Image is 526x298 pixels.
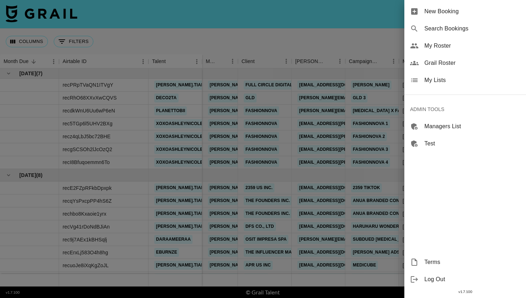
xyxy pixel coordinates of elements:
[424,122,520,131] span: Managers List
[404,288,526,295] div: v 1.7.100
[404,101,526,118] div: ADMIN TOOLS
[404,135,526,152] div: Test
[404,37,526,54] div: My Roster
[404,72,526,89] div: My Lists
[404,118,526,135] div: Managers List
[424,139,520,148] span: Test
[404,54,526,72] div: Grail Roster
[424,7,520,16] span: New Booking
[404,254,526,271] div: Terms
[424,275,520,284] span: Log Out
[404,3,526,20] div: New Booking
[404,271,526,288] div: Log Out
[424,59,520,67] span: Grail Roster
[424,76,520,85] span: My Lists
[424,24,520,33] span: Search Bookings
[424,42,520,50] span: My Roster
[404,20,526,37] div: Search Bookings
[424,258,520,266] span: Terms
